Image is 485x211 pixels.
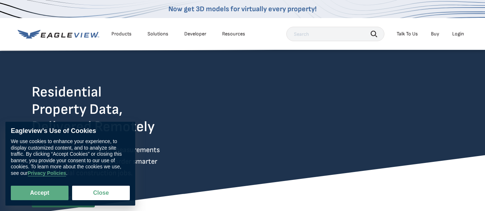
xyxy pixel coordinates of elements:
a: Privacy Policies [28,171,66,177]
div: Talk To Us [397,31,418,37]
div: Eagleview’s Use of Cookies [11,127,130,135]
div: Resources [222,31,245,37]
a: Now get 3D models for virtually every property! [168,5,317,13]
div: Solutions [147,31,168,37]
div: Products [111,31,132,37]
input: Search [286,27,384,41]
h2: Residential Property Data, Delivered Remotely [32,83,155,135]
div: Login [452,31,464,37]
div: We use cookies to enhance your experience, to display customized content, and to analyze site tra... [11,139,130,177]
button: Accept [11,186,69,200]
a: Developer [184,31,206,37]
button: Close [72,186,130,200]
a: Buy [431,31,439,37]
